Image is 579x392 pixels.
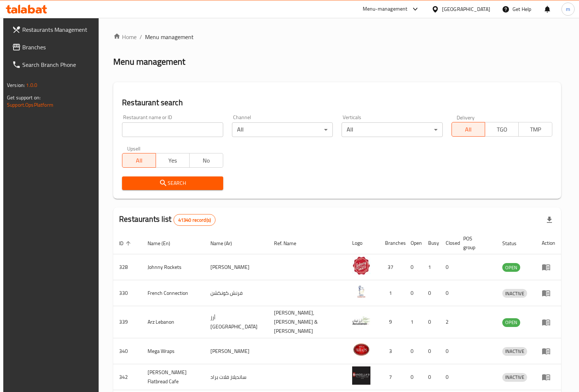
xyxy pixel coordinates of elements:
a: Search Branch Phone [6,56,100,73]
td: 37 [379,254,405,280]
li: / [140,33,142,41]
td: سانديلاز فلات براد [205,364,268,390]
a: Support.OpsPlatform [7,100,53,110]
td: 2 [440,306,457,338]
span: m [566,5,570,13]
span: Get support on: [7,93,41,102]
td: 0 [422,306,440,338]
div: INACTIVE [502,373,527,382]
td: 3 [379,338,405,364]
td: [PERSON_NAME] [205,254,268,280]
div: Total records count [174,214,216,226]
td: 330 [113,280,142,306]
th: Busy [422,232,440,254]
div: OPEN [502,318,520,327]
td: [PERSON_NAME] [205,338,268,364]
td: 0 [440,364,457,390]
td: 0 [440,280,457,306]
td: 328 [113,254,142,280]
span: 41340 record(s) [174,217,215,224]
td: 0 [405,280,422,306]
div: Menu [542,373,555,381]
td: [PERSON_NAME],[PERSON_NAME] & [PERSON_NAME] [268,306,347,338]
nav: breadcrumb [113,33,561,41]
td: [PERSON_NAME] Flatbread Cafe [142,364,205,390]
td: Arz Lebanon [142,306,205,338]
div: Export file [541,211,558,229]
td: فرنش كونكشن [205,280,268,306]
span: Search [128,179,217,188]
td: French Connection [142,280,205,306]
span: Status [502,239,526,248]
span: INACTIVE [502,373,527,381]
span: INACTIVE [502,347,527,355]
span: Name (En) [148,239,180,248]
button: TGO [485,122,519,137]
td: 0 [422,364,440,390]
td: 1 [405,306,422,338]
td: 339 [113,306,142,338]
td: 0 [422,280,440,306]
img: Mega Wraps [352,340,370,359]
td: 0 [422,338,440,364]
input: Search for restaurant name or ID.. [122,122,223,137]
span: TMP [522,124,549,135]
h2: Restaurants list [119,214,216,226]
div: Menu [542,318,555,327]
span: Yes [159,155,187,166]
button: All [452,122,485,137]
td: 1 [379,280,405,306]
div: All [232,122,333,137]
button: No [189,153,223,168]
td: 0 [405,254,422,280]
th: Open [405,232,422,254]
button: Yes [156,153,190,168]
img: French Connection [352,282,370,301]
span: All [455,124,483,135]
a: Branches [6,38,100,56]
span: All [125,155,153,166]
span: INACTIVE [502,289,527,298]
span: TGO [488,124,516,135]
td: 0 [440,338,457,364]
h2: Menu management [113,56,185,68]
button: Search [122,176,223,190]
td: 9 [379,306,405,338]
td: 0 [405,338,422,364]
button: TMP [518,122,552,137]
td: 342 [113,364,142,390]
button: All [122,153,156,168]
img: Arz Lebanon [352,312,370,330]
label: Delivery [457,115,475,120]
span: OPEN [502,263,520,272]
td: 7 [379,364,405,390]
div: All [342,122,442,137]
span: OPEN [502,318,520,327]
span: Version: [7,80,25,90]
a: Restaurants Management [6,21,100,38]
div: Menu [542,263,555,271]
label: Upsell [127,146,141,151]
span: Branches [22,43,94,52]
td: 340 [113,338,142,364]
div: Menu [542,289,555,297]
span: Menu management [145,33,194,41]
td: 0 [440,254,457,280]
div: Menu [542,347,555,355]
td: Mega Wraps [142,338,205,364]
td: أرز [GEOGRAPHIC_DATA] [205,306,268,338]
span: No [193,155,220,166]
h2: Restaurant search [122,97,552,108]
th: Closed [440,232,457,254]
span: ID [119,239,133,248]
div: Menu-management [363,5,408,14]
span: Search Branch Phone [22,60,94,69]
img: Johnny Rockets [352,256,370,275]
a: Home [113,33,137,41]
div: INACTIVE [502,347,527,356]
th: Logo [346,232,379,254]
span: POS group [463,234,488,252]
span: Ref. Name [274,239,306,248]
